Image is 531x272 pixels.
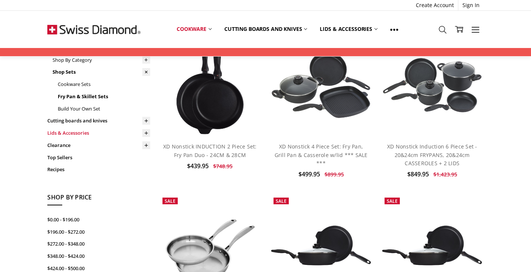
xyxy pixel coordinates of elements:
a: Shop Sets [53,66,150,78]
img: XD Induction 2 Piece Combo: Fry Pan 28cm and Saute Pan 28cm + 28cm lid [270,224,373,267]
a: XD Nonstick Induction 6 Piece Set - 20&24cm FRYPANS, 20&24cm CASSEROLES + 2 LIDS [381,33,484,136]
a: XD Nonstick INDUCTION 2 Piece Set: Fry Pan Duo - 24CM & 28CM [163,143,257,158]
a: Cookware [170,21,218,37]
span: $499.95 [298,170,320,178]
span: Sale [165,198,176,204]
img: XD Nonstick Induction 6 Piece Set - 20&24cm FRYPANS, 20&24cm CASSEROLES + 2 LIDS [381,56,484,114]
a: Clearance [47,139,150,151]
span: Sale [276,198,287,204]
a: Fry Pan & Skillet Sets [58,90,150,103]
h5: Shop By Price [47,193,150,205]
span: $748.95 [213,163,233,170]
img: XD 2 Piece Combo: Fry Pan 28cm and Saute Pan 28cm + 28cm lid [381,224,484,267]
a: Show All [384,21,405,38]
a: $0.00 - $196.00 [47,214,150,226]
a: Top Sellers [47,151,150,164]
span: $1,423.95 [433,171,457,178]
a: XD Nonstick 4 Piece Set: Fry Pan, Grill Pan & Casserole w/lid *** SALE *** [275,143,368,167]
a: XD Nonstick Induction 6 Piece Set - 20&24cm FRYPANS, 20&24cm CASSEROLES + 2 LIDS [387,143,477,167]
a: $272.00 - $348.00 [47,238,150,250]
img: Free Shipping On Every Order [47,11,140,48]
a: Cutting boards and knives [218,21,314,37]
a: Recipes [47,163,150,176]
img: XD Nonstick 4 Piece Set: Fry Pan, Grill Pan & Casserole w/lid *** SALE *** [270,50,373,120]
a: XD Nonstick INDUCTION 2 Piece Set: Fry Pan Duo - 24CM & 28CM [159,33,262,136]
a: XD Nonstick 4 Piece Set: Fry Pan, Grill Pan & Casserole w/lid *** SALE *** [270,33,373,136]
a: Lids & Accessories [47,127,150,139]
a: Lids & Accessories [313,21,383,37]
span: Sale [387,198,398,204]
a: $196.00 - $272.00 [47,226,150,238]
img: XD Nonstick INDUCTION 2 Piece Set: Fry Pan Duo - 24CM & 28CM [174,33,246,136]
a: Shop By Category [53,54,150,66]
span: $849.95 [407,170,429,178]
span: $899.95 [325,171,344,178]
a: Cutting boards and knives [47,115,150,127]
a: Build Your Own Set [58,103,150,115]
span: $439.95 [187,162,209,170]
a: Cookware Sets [58,78,150,90]
a: $348.00 - $424.00 [47,250,150,262]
